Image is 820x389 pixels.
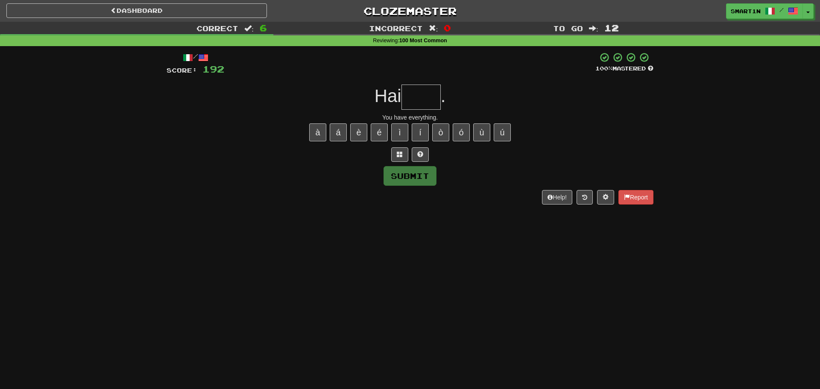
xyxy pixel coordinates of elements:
button: Single letter hint - you only get 1 per sentence and score half the points! alt+h [412,147,429,162]
button: ú [494,123,511,141]
a: Dashboard [6,3,267,18]
span: : [429,25,438,32]
button: Report [618,190,653,205]
span: Correct [196,24,238,32]
a: Clozemaster [280,3,540,18]
button: á [330,123,347,141]
button: é [371,123,388,141]
span: : [589,25,598,32]
button: ò [432,123,449,141]
button: Round history (alt+y) [577,190,593,205]
button: ó [453,123,470,141]
div: Mastered [595,65,653,73]
div: / [167,52,224,63]
a: smart1n / [726,3,803,19]
span: 0 [444,23,451,33]
span: 6 [260,23,267,33]
button: è [350,123,367,141]
span: . [441,86,446,106]
span: smart1n [731,7,761,15]
button: à [309,123,326,141]
button: Help! [542,190,572,205]
button: Submit [384,166,436,186]
button: í [412,123,429,141]
button: ì [391,123,408,141]
span: / [779,7,784,13]
button: ù [473,123,490,141]
span: To go [553,24,583,32]
span: Score: [167,67,197,74]
div: You have everything. [167,113,653,122]
span: Incorrect [369,24,423,32]
strong: 100 Most Common [399,38,447,44]
span: Hai [375,86,401,106]
span: 192 [202,64,224,74]
span: 100 % [595,65,612,72]
span: : [244,25,254,32]
button: Switch sentence to multiple choice alt+p [391,147,408,162]
span: 12 [604,23,619,33]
